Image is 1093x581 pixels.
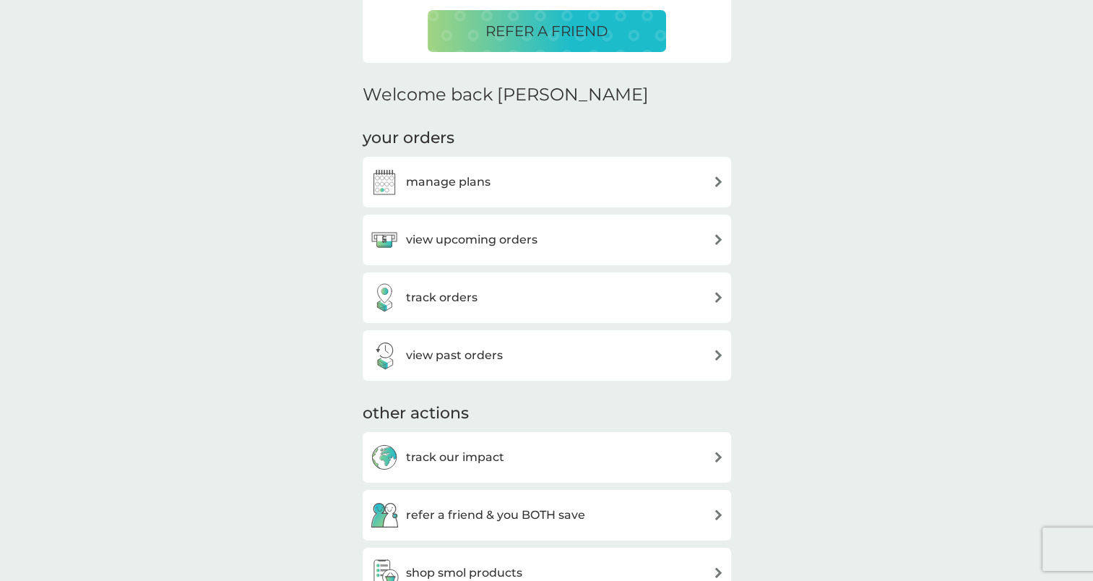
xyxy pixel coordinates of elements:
img: arrow right [713,509,724,520]
h3: manage plans [406,173,491,191]
button: REFER A FRIEND [428,10,666,52]
img: arrow right [713,292,724,303]
h3: your orders [363,127,454,150]
img: arrow right [713,567,724,578]
p: REFER A FRIEND [485,20,608,43]
img: arrow right [713,176,724,187]
img: arrow right [713,234,724,245]
h3: track orders [406,288,478,307]
h3: track our impact [406,448,504,467]
h3: refer a friend & you BOTH save [406,506,585,525]
h3: view past orders [406,346,503,365]
h3: view upcoming orders [406,231,537,249]
h2: Welcome back [PERSON_NAME] [363,85,649,106]
h3: other actions [363,403,469,425]
img: arrow right [713,452,724,462]
img: arrow right [713,350,724,361]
